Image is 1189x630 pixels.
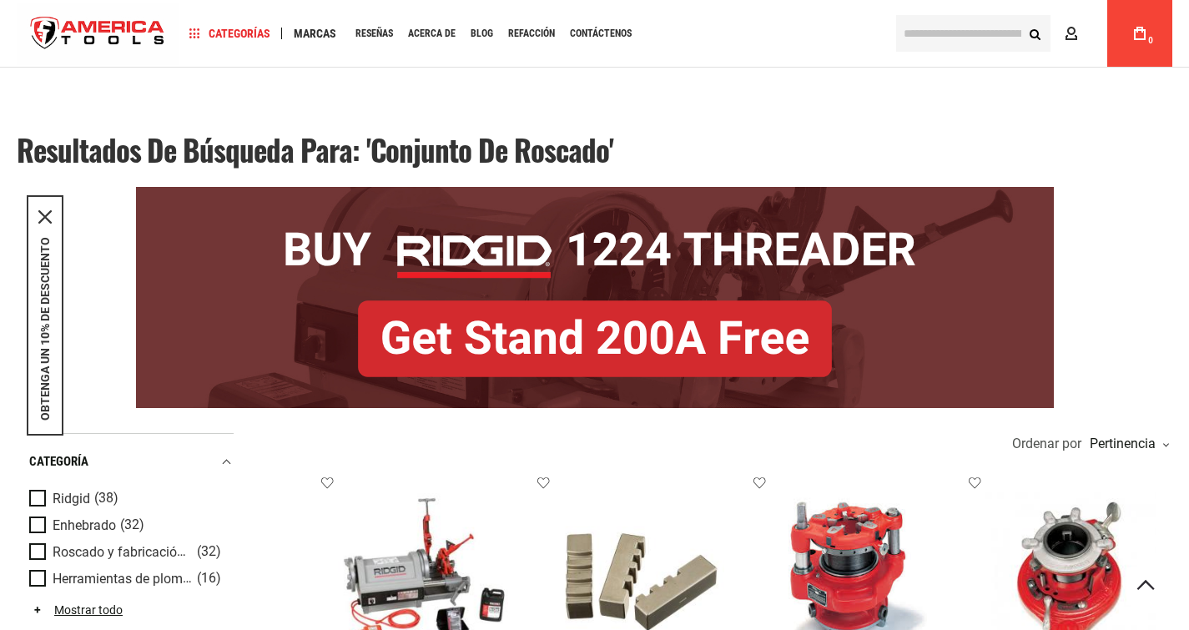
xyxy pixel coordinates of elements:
[29,570,229,588] a: Herramientas de plomería (16)
[182,23,278,45] a: Categorías
[120,517,144,532] font: (32)
[38,210,52,224] svg: icono de cerrar
[408,28,456,39] font: Acerca de
[53,491,90,507] font: Ridgid
[209,27,270,40] font: Categorías
[29,543,229,562] a: Roscado y fabricación de tuberías (32)
[1019,18,1050,49] button: Buscar
[501,23,562,45] a: Refacción
[401,23,463,45] a: Acerca de
[53,570,204,587] font: Herramientas de plomería
[508,28,555,39] font: Refacción
[29,517,229,535] a: Enhebrado (32)
[38,210,52,224] button: Cerca
[294,27,336,40] font: Marcas
[463,23,501,45] a: Blog
[1084,27,1127,40] font: Cuenta
[197,570,221,586] font: (16)
[94,490,118,506] font: (38)
[286,23,344,45] a: Marcas
[1012,436,1081,451] font: Ordenar por
[53,543,253,560] font: Roscado y fabricación de tuberías
[136,187,1054,199] a: BOGO: ¡Compre la roscadora RIDGID® 1224 y obtenga un soporte de 200 A gratis!
[38,237,52,421] button: OBTENGA UN 10% DE DESCUENTO
[136,187,1054,408] img: BOGO: ¡Compre la roscadora RIDGID® 1224 y obtenga un soporte de 200 A gratis!
[355,28,393,39] font: Reseñas
[53,517,116,533] font: Enhebrado
[29,454,88,469] font: categoría
[570,28,632,39] font: Contáctenos
[562,23,639,45] a: Contáctenos
[1090,436,1156,451] font: Pertinencia
[29,603,123,617] a: Mostrar todo
[17,3,179,65] a: logotipo de la tienda
[29,490,229,508] a: Ridgid (38)
[955,577,1189,630] iframe: Widget de chat LiveChat
[17,3,179,65] img: Herramientas de América
[471,28,493,39] font: Blog
[1148,36,1153,45] font: 0
[197,543,221,559] font: (32)
[17,128,613,171] font: Resultados de búsqueda para: 'conjunto de roscado'
[348,23,401,45] a: Reseñas
[54,603,123,617] font: Mostrar todo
